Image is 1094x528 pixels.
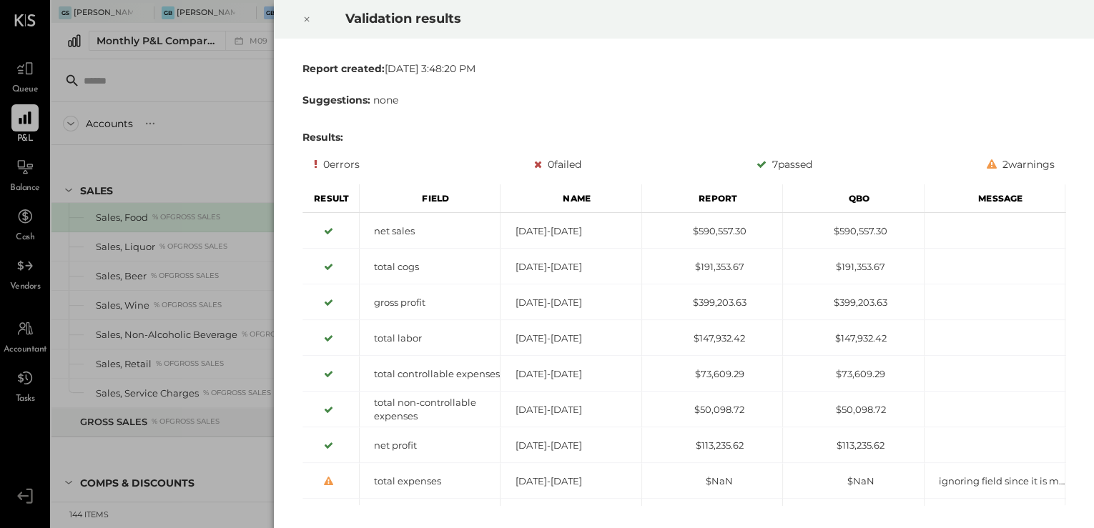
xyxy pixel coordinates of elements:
[783,260,923,274] div: $191,353.67
[924,474,1064,488] div: ignoring field since it is missing or hidden from report
[501,403,641,417] div: [DATE]-[DATE]
[641,224,782,238] div: $590,557.30
[641,403,782,417] div: $50,098.72
[641,332,782,345] div: $147,932.42
[501,184,641,213] div: Name
[783,367,923,381] div: $73,609.29
[302,184,360,213] div: Result
[501,260,641,274] div: [DATE]-[DATE]
[302,62,385,75] b: Report created:
[783,296,923,309] div: $399,203.63
[641,439,782,452] div: $113,235.62
[783,184,924,213] div: Qbo
[756,156,812,173] div: 7 passed
[360,296,500,309] div: gross profit
[641,184,782,213] div: Report
[501,367,641,381] div: [DATE]-[DATE]
[783,474,923,488] div: $NaN
[641,260,782,274] div: $191,353.67
[360,224,500,238] div: net sales
[302,94,370,106] b: Suggestions:
[360,474,500,488] div: total expenses
[373,94,398,106] span: none
[360,439,500,452] div: net profit
[360,260,500,274] div: total cogs
[345,1,945,36] h2: Validation results
[641,367,782,381] div: $73,609.29
[314,156,360,173] div: 0 errors
[501,332,641,345] div: [DATE]-[DATE]
[986,156,1054,173] div: 2 warnings
[924,184,1065,213] div: Message
[501,224,641,238] div: [DATE]-[DATE]
[302,61,1066,76] div: [DATE] 3:48:20 PM
[641,296,782,309] div: $399,203.63
[783,403,923,417] div: $50,098.72
[501,474,641,488] div: [DATE]-[DATE]
[783,332,923,345] div: $147,932.42
[360,367,500,381] div: total controllable expenses
[360,332,500,345] div: total labor
[783,439,923,452] div: $113,235.62
[783,224,923,238] div: $590,557.30
[302,131,343,144] b: Results:
[534,156,581,173] div: 0 failed
[360,396,500,422] div: total non-controllable expenses
[501,439,641,452] div: [DATE]-[DATE]
[501,296,641,309] div: [DATE]-[DATE]
[641,474,782,488] div: $NaN
[360,184,501,213] div: Field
